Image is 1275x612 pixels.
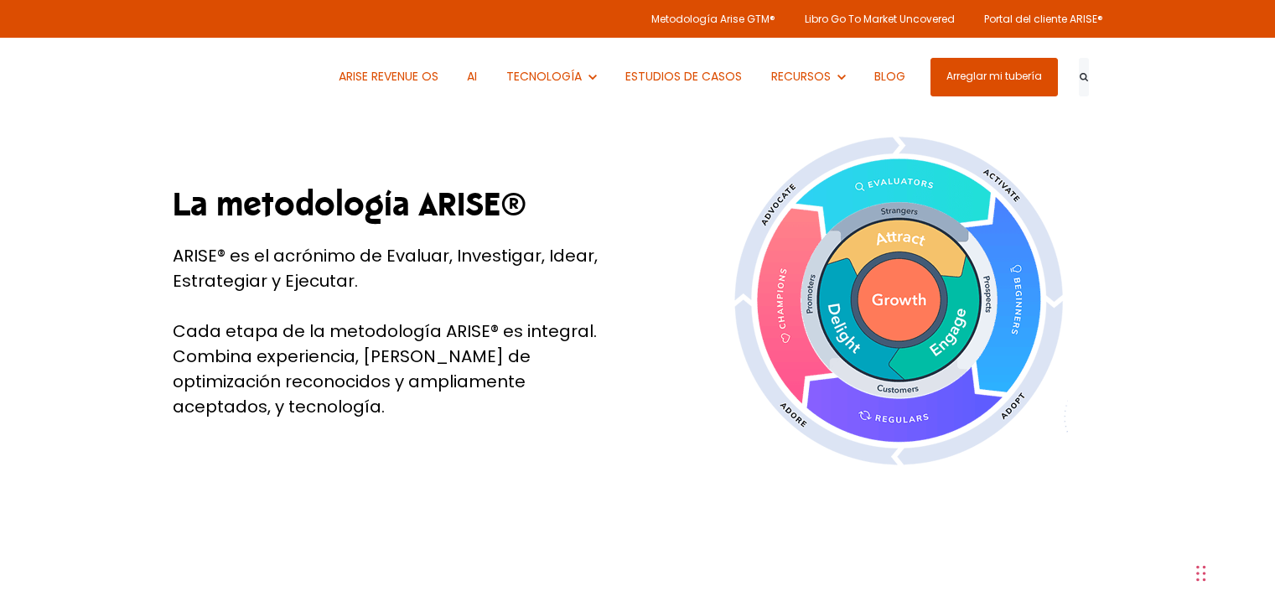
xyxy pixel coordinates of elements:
a: Arreglar mi tubería [930,58,1058,96]
font: La metodología ARISE® [173,184,526,226]
font: Mostrar submenú para RECURSOS [771,68,968,85]
a: ESTUDIOS DE CASOS [614,38,755,116]
font: ESTUDIOS DE CASOS [625,68,742,85]
img: Logotipo ARISE GTM (1) blanco [173,58,207,96]
a: AI [455,38,490,116]
button: Mostrar submenú para TECNOLOGÍA TECNOLOGÍA [494,38,609,116]
font: Libro Go To Market Uncovered [805,12,955,26]
font: Arreglar mi tubería [946,69,1042,83]
button: Buscar [1079,58,1089,96]
font: AI [467,68,477,85]
iframe: Widget de chat [1191,532,1275,612]
font: Mostrar submenú para TECNOLOGÍA [506,68,719,85]
font: Cada etapa de la metodología ARISE® es integral. Combina experiencia, [PERSON_NAME] de optimizaci... [173,319,597,418]
a: BLOG [863,38,919,116]
img: Volante de inercia de crecimiento impulsado por el producto - Hubspot - Flywheel [730,134,1068,469]
font: BLOG [874,68,905,85]
font: TECNOLOGÍA [506,68,582,85]
font: ARISE® es el acrónimo de Evaluar, Investigar, Idear, Estrategiar y Ejecutar. [173,244,598,293]
font: Metodología Arise GTM® [651,12,775,26]
button: Mostrar submenú para RECURSOS RECURSOS [759,38,858,116]
font: Portal del cliente ARISE® [984,12,1103,26]
a: ARISE REVENUE OS [326,38,451,116]
font: ARISE REVENUE OS [339,68,438,85]
nav: Navegación de escritorio [326,38,918,116]
font: RECURSOS [771,68,831,85]
div: Arrastrar [1196,548,1206,599]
